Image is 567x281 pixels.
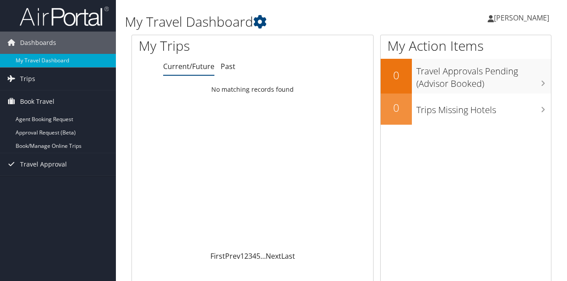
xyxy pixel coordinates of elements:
a: Current/Future [163,61,214,71]
a: Prev [225,251,240,261]
span: Book Travel [20,90,54,113]
h3: Trips Missing Hotels [416,99,551,116]
a: Next [266,251,281,261]
span: Travel Approval [20,153,67,175]
a: 0Travel Approvals Pending (Advisor Booked) [381,59,551,93]
a: 1 [240,251,244,261]
a: 5 [256,251,260,261]
img: airportal-logo.png [20,6,109,27]
a: First [210,251,225,261]
span: Trips [20,68,35,90]
a: 0Trips Missing Hotels [381,94,551,125]
a: Past [221,61,235,71]
h1: My Travel Dashboard [125,12,414,31]
a: 2 [244,251,248,261]
h3: Travel Approvals Pending (Advisor Booked) [416,61,551,90]
h1: My Trips [139,37,266,55]
a: [PERSON_NAME] [488,4,558,31]
a: 3 [248,251,252,261]
h2: 0 [381,100,412,115]
span: [PERSON_NAME] [494,13,549,23]
span: Dashboards [20,32,56,54]
h2: 0 [381,68,412,83]
a: Last [281,251,295,261]
h1: My Action Items [381,37,551,55]
a: 4 [252,251,256,261]
span: … [260,251,266,261]
td: No matching records found [132,81,373,98]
